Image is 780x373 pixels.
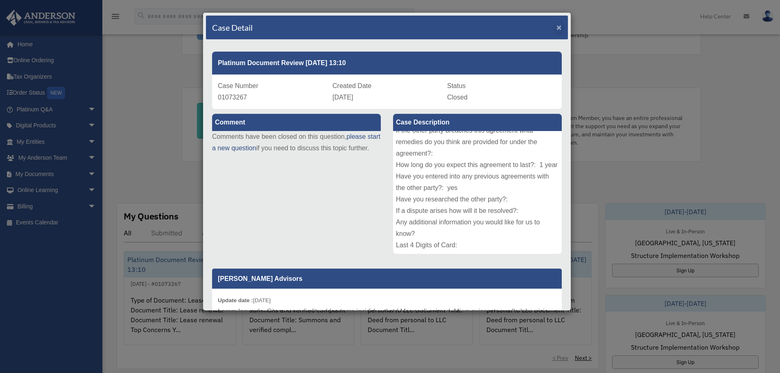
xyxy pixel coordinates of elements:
div: Type of Document: Lease Document Title: Lease renewal Document Title: Lease renewal Top Concerns ... [393,131,562,254]
div: Move To ... [3,55,777,62]
div: Platinum Document Review [DATE] 13:10 [212,52,562,75]
span: Closed [447,94,468,101]
a: please start a new question [212,133,380,151]
small: [DATE] [218,297,271,303]
div: Sort New > Old [3,11,777,18]
label: Case Description [393,114,562,131]
div: Sort A > Z [3,3,777,11]
p: Comments have been closed on this question, if you need to discuss this topic further. [212,131,381,154]
div: Options [3,33,777,40]
span: × [556,23,562,32]
span: Case Number [218,82,258,89]
span: 01073267 [218,94,247,101]
div: Delete [3,25,777,33]
span: Status [447,82,466,89]
div: Sign out [3,40,777,47]
div: Move To ... [3,18,777,25]
p: [PERSON_NAME] Advisors [212,269,562,289]
div: Rename [3,47,777,55]
h4: Case Detail [212,22,253,33]
span: Created Date [332,82,371,89]
label: Comment [212,114,381,131]
button: Close [556,23,562,32]
span: [DATE] [332,94,353,101]
b: Update date : [218,297,253,303]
